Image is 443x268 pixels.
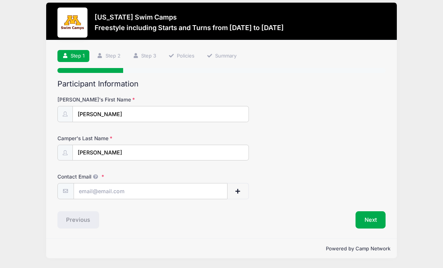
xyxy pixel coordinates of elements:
h2: Participant Information [57,79,386,88]
h3: [US_STATE] Swim Camps [95,13,284,21]
input: email@email.com [74,183,228,199]
a: Step 2 [92,50,125,62]
button: Next [356,211,386,229]
p: Powered by Camp Network [53,245,391,253]
label: Camper's Last Name [57,135,167,142]
label: [PERSON_NAME]'s First Name [57,96,167,103]
a: Policies [163,50,199,62]
h3: Freestyle including Starts and Turns from [DATE] to [DATE] [95,24,284,32]
label: Contact Email [57,173,167,180]
a: Summary [202,50,242,62]
a: Step 1 [57,50,90,62]
input: Camper's First Name [72,106,249,122]
input: Camper's Last Name [72,145,249,161]
a: Step 3 [128,50,161,62]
